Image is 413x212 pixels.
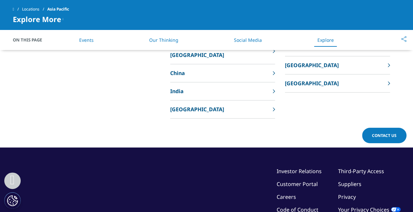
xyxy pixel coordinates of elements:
span: Explore More [13,15,61,23]
a: Customer Portal [277,180,318,188]
a: Events [79,37,94,43]
a: India [170,82,275,100]
a: Third-Party Access [338,168,384,175]
a: Explore [317,37,334,43]
a: Locations [22,3,47,15]
a: Our Thinking [149,37,178,43]
button: Cookies Settings [4,192,21,209]
a: China [170,64,275,82]
a: Suppliers [338,180,361,188]
span: Contact Us [372,133,397,138]
a: [GEOGRAPHIC_DATA] [170,100,275,119]
p: [GEOGRAPHIC_DATA] [285,79,339,87]
a: Investor Relations [277,168,322,175]
a: [GEOGRAPHIC_DATA] [285,74,390,93]
p: [GEOGRAPHIC_DATA] and [GEOGRAPHIC_DATA] [170,43,269,59]
p: [GEOGRAPHIC_DATA] [285,61,339,69]
p: India [170,87,184,95]
a: Careers [277,193,296,200]
span: Asia Pacific [47,3,69,15]
a: Privacy [338,193,356,200]
a: [GEOGRAPHIC_DATA] and [GEOGRAPHIC_DATA] [170,38,275,64]
a: Contact Us [362,128,406,143]
a: Social Media [234,37,262,43]
a: [GEOGRAPHIC_DATA] [285,56,390,74]
p: China [170,69,185,77]
span: On This Page [13,37,49,43]
p: [GEOGRAPHIC_DATA] [170,105,224,113]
